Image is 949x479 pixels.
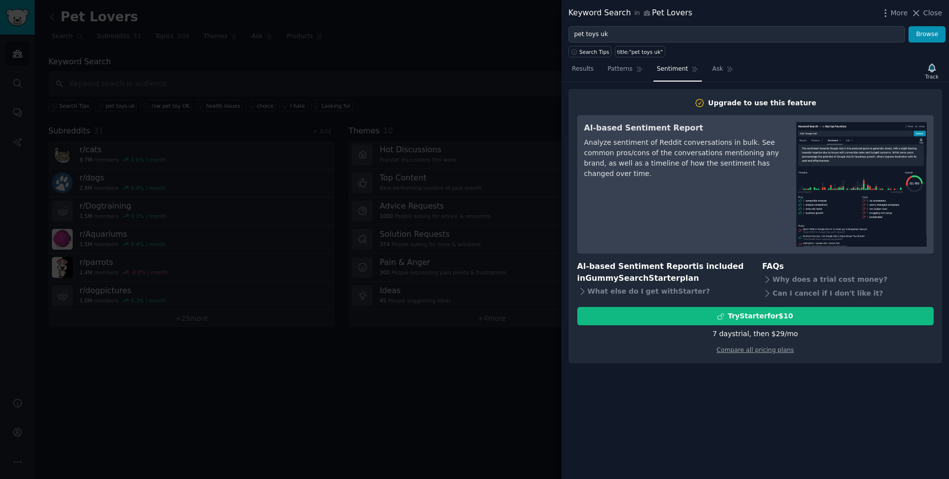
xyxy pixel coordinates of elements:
div: What else do I get with Starter ? [577,285,749,299]
h3: FAQs [762,261,934,273]
button: TryStarterfor$10 [577,307,934,325]
a: Ask [709,61,737,82]
span: Patterns [607,65,632,74]
span: More [891,8,908,18]
div: Upgrade to use this feature [708,98,817,108]
div: Can I cancel if I don't like it? [762,286,934,300]
button: Search Tips [568,46,611,57]
a: Compare all pricing plans [717,347,794,353]
div: title:"pet toys uk" [617,48,663,55]
button: Track [922,61,942,82]
span: in [634,9,640,18]
div: Try Starter for $10 [728,311,793,321]
button: Close [911,8,942,18]
button: Browse [908,26,946,43]
div: Keyword Search Pet Lovers [568,7,692,19]
span: Sentiment [657,65,688,74]
a: Results [568,61,597,82]
a: Patterns [604,61,646,82]
a: title:"pet toys uk" [615,46,665,57]
div: Why does a trial cost money? [762,272,934,286]
div: 7 days trial, then $ 29 /mo [713,329,798,339]
div: Track [925,73,939,80]
input: Try a keyword related to your business [568,26,905,43]
h3: AI-based Sentiment Report [584,122,782,134]
span: Search Tips [579,48,609,55]
span: Close [923,8,942,18]
span: Results [572,65,594,74]
a: Sentiment [653,61,702,82]
span: Ask [712,65,723,74]
span: GummySearch Starter [585,273,680,283]
img: AI-based Sentiment Report [796,122,927,247]
button: More [880,8,908,18]
div: Analyze sentiment of Reddit conversations in bulk. See common pros/cons of the conversations ment... [584,137,782,179]
h3: AI-based Sentiment Report is included in plan [577,261,749,285]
